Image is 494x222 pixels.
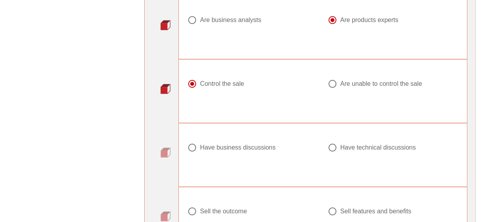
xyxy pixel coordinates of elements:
[200,80,244,88] div: Control the sale
[160,211,171,222] img: question-bullet.png
[340,144,416,152] div: Have technical discussions
[200,144,275,152] div: Have business discussions
[160,20,171,30] img: question-bullet-actve.png
[340,16,399,24] div: Are products experts
[200,207,247,215] div: Sell the outcome
[340,80,422,88] div: Are unable to control the sale
[160,148,171,158] img: question-bullet.png
[200,16,261,24] div: Are business analysts
[160,84,171,94] img: question-bullet-actve.png
[340,207,411,215] div: Sell features and benefits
